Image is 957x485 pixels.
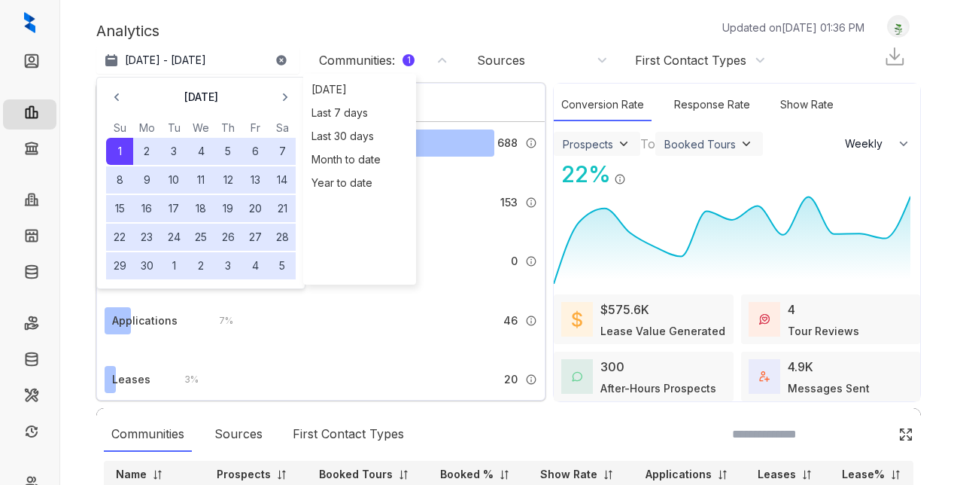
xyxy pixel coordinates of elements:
[106,138,133,165] button: 1
[133,120,160,136] th: Monday
[307,124,412,148] div: Last 30 days
[398,469,409,480] img: sorting
[572,310,582,328] img: LeaseValue
[133,252,160,279] button: 30
[842,467,885,482] p: Lease%
[845,136,891,151] span: Weekly
[603,469,614,480] img: sorting
[187,138,214,165] button: 4
[242,252,269,279] button: 4
[169,371,199,388] div: 3 %
[511,253,518,270] span: 0
[104,417,192,452] div: Communities
[788,323,859,339] div: Tour Reviews
[717,469,728,480] img: sorting
[214,166,242,194] button: 12
[160,166,187,194] button: 10
[635,52,746,69] div: First Contact Types
[836,130,920,157] button: Weekly
[112,313,178,329] div: Applications
[276,469,287,480] img: sorting
[722,20,864,35] p: Updated on [DATE] 01:36 PM
[112,371,150,388] div: Leases
[788,380,870,396] div: Messages Sent
[3,419,56,449] li: Renewals
[207,417,270,452] div: Sources
[554,89,652,121] div: Conversion Rate
[242,120,269,136] th: Friday
[3,310,56,340] li: Rent Collections
[116,467,147,482] p: Name
[242,138,269,165] button: 6
[242,195,269,222] button: 20
[477,52,525,69] div: Sources
[614,173,626,185] img: Info
[758,467,796,482] p: Leases
[504,371,518,388] span: 20
[883,45,906,68] img: Download
[788,358,813,376] div: 4.9K
[664,138,736,151] div: Booked Tours
[307,171,412,194] div: Year to date
[600,380,716,396] div: After-Hours Prospects
[890,469,901,480] img: sorting
[285,417,412,452] div: First Contact Types
[269,138,296,165] button: 7
[3,187,56,217] li: Communities
[500,194,518,211] span: 153
[24,12,35,33] img: logo
[187,252,214,279] button: 2
[214,224,242,251] button: 26
[269,195,296,222] button: 21
[898,427,913,442] img: Click Icon
[160,138,187,165] button: 3
[106,120,133,136] th: Sunday
[563,138,613,151] div: Prospects
[307,78,412,101] div: [DATE]
[525,255,537,267] img: Info
[616,136,631,151] img: ViewFilterArrow
[133,224,160,251] button: 23
[3,223,56,253] li: Units
[319,52,415,69] div: Communities :
[403,54,415,66] div: 1
[184,90,218,105] p: [DATE]
[3,99,56,130] li: Leasing
[214,120,242,136] th: Thursday
[640,135,655,153] div: To
[319,467,393,482] p: Booked Tours
[600,300,649,319] div: $575.6K
[152,469,163,480] img: sorting
[217,467,271,482] p: Prospects
[187,195,214,222] button: 18
[242,224,269,251] button: 27
[133,138,160,165] button: 2
[307,101,412,124] div: Last 7 days
[106,224,133,251] button: 22
[214,252,242,279] button: 3
[801,469,813,480] img: sorting
[888,19,909,35] img: UserAvatar
[600,358,624,376] div: 300
[554,157,611,191] div: 22 %
[773,89,841,121] div: Show Rate
[739,136,754,151] img: ViewFilterArrow
[3,48,56,78] li: Leads
[667,89,758,121] div: Response Rate
[867,428,880,441] img: SearchIcon
[646,467,712,482] p: Applications
[525,374,537,386] img: Info
[503,313,518,329] span: 46
[525,197,537,209] img: Info
[214,138,242,165] button: 5
[572,371,582,383] img: AfterHoursConversations
[525,137,537,149] img: Info
[499,469,510,480] img: sorting
[187,120,214,136] th: Wednesday
[600,323,725,339] div: Lease Value Generated
[3,259,56,289] li: Knowledge
[759,314,770,325] img: TourReviews
[3,136,56,166] li: Collections
[96,20,159,42] p: Analytics
[160,252,187,279] button: 1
